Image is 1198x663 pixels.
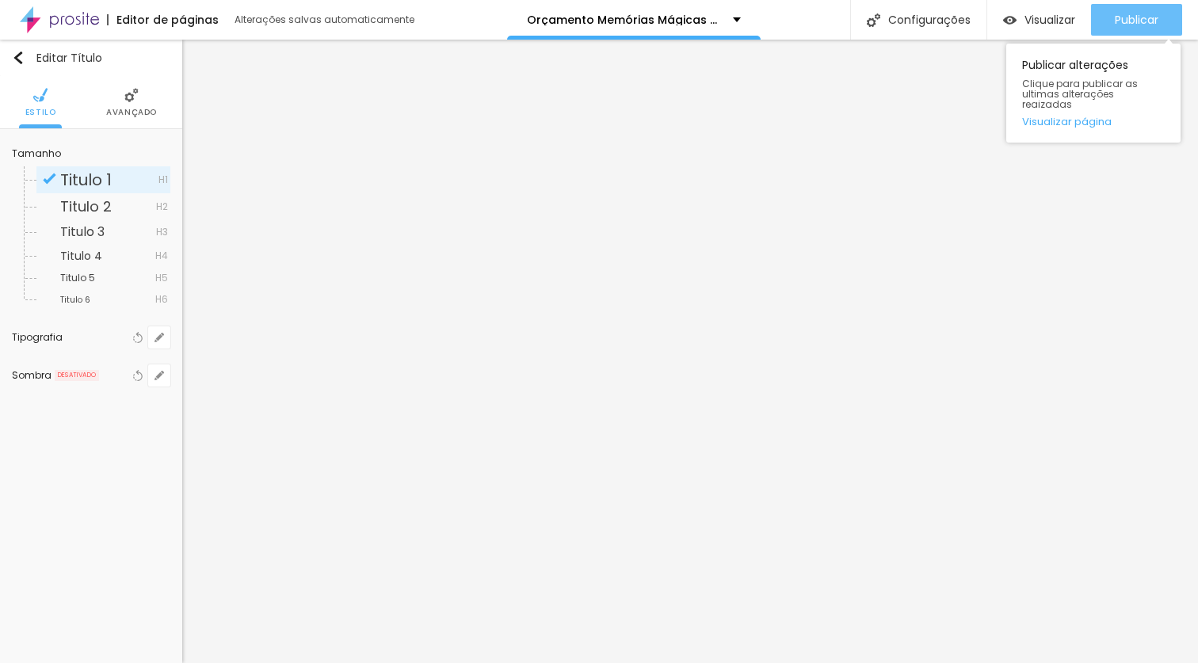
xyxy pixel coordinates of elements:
[1022,116,1165,127] a: Visualizar página
[107,14,219,25] div: Editor de páginas
[235,15,417,25] div: Alterações salvas automaticamente
[33,88,48,102] img: Icone
[1003,13,1017,27] img: view-1.svg
[527,14,721,25] p: Orçamento Memórias Mágicas Terra [DATE]
[25,109,56,116] span: Estilo
[867,13,880,27] img: Icone
[12,149,170,158] div: Tamanho
[1022,78,1165,110] span: Clique para publicar as ultimas alterações reaizadas
[106,109,157,116] span: Avançado
[12,333,129,342] div: Tipografia
[60,248,102,264] span: Titulo 4
[12,371,52,380] div: Sombra
[12,51,102,64] div: Editar Título
[182,40,1198,663] iframe: Editor
[156,202,168,211] span: H2
[155,273,168,283] span: H5
[987,4,1091,36] button: Visualizar
[1091,4,1182,36] button: Publicar
[156,227,168,237] span: H3
[60,169,112,191] span: Titulo 1
[155,251,168,261] span: H4
[1115,13,1158,26] span: Publicar
[60,196,112,216] span: Titulo 2
[60,223,105,241] span: Titulo 3
[158,175,168,185] span: H1
[12,51,25,64] img: Icone
[60,294,90,306] span: Titulo 6
[43,172,56,185] img: Icone
[124,88,139,102] img: Icone
[1006,44,1181,143] div: Publicar alterações
[55,370,99,381] span: DESATIVADO
[155,295,168,304] span: H6
[60,271,95,284] span: Titulo 5
[1024,13,1075,26] span: Visualizar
